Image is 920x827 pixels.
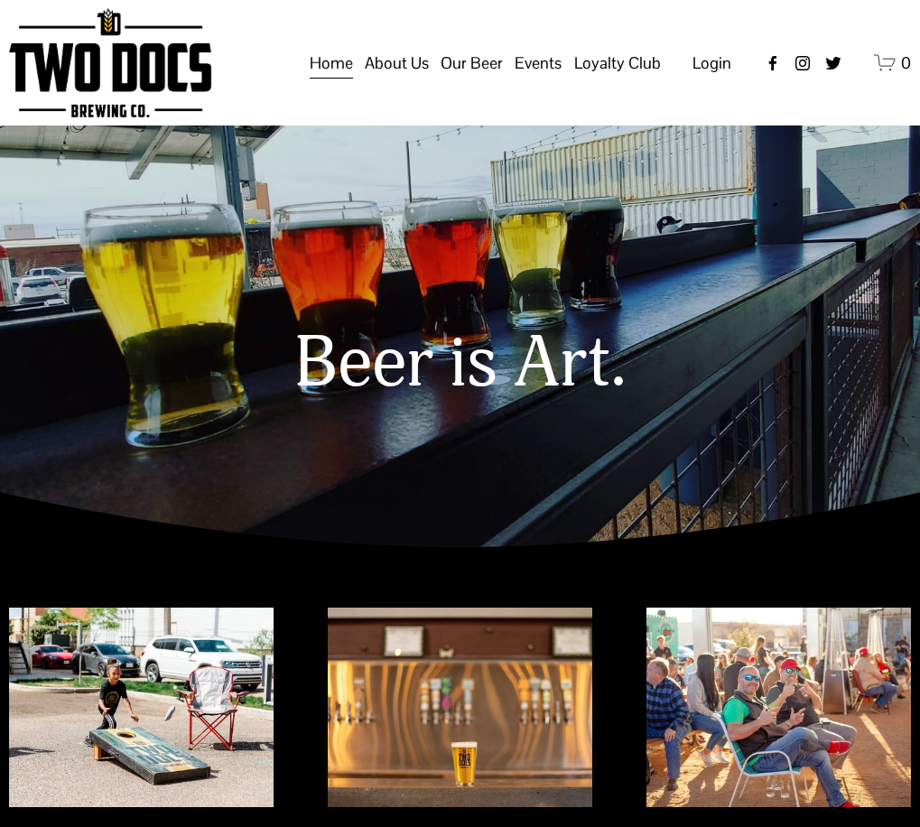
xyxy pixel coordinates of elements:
[692,48,731,79] a: Login
[764,54,782,72] a: Facebook
[441,48,503,79] span: Our Beer
[692,52,731,73] span: Login
[901,52,911,73] span: 0
[646,608,911,807] img: People sitting and socializing outdoors at a festival or event in the late afternoon, with some p...
[574,46,661,80] a: folder dropdown
[9,8,211,117] img: Two Docs Brewing Co.
[574,48,661,79] span: Loyalty Club
[310,46,353,80] a: Home
[10,324,910,404] h1: Beer is Art.
[824,54,842,72] a: twitter-unauth
[441,46,503,80] a: folder dropdown
[9,608,274,807] img: A girl playing cornhole outdoors on a sunny day, with parked cars and a building in the backgroun...
[365,46,429,80] a: folder dropdown
[515,46,562,80] a: folder dropdown
[328,608,592,807] img: A glass of beer with the logo of Two Docs Brewing Company, placed on a bar counter with a blurred...
[515,48,562,79] span: Events
[874,51,911,74] a: 0 items in cart
[365,48,429,79] span: About Us
[794,54,812,72] a: instagram-unauth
